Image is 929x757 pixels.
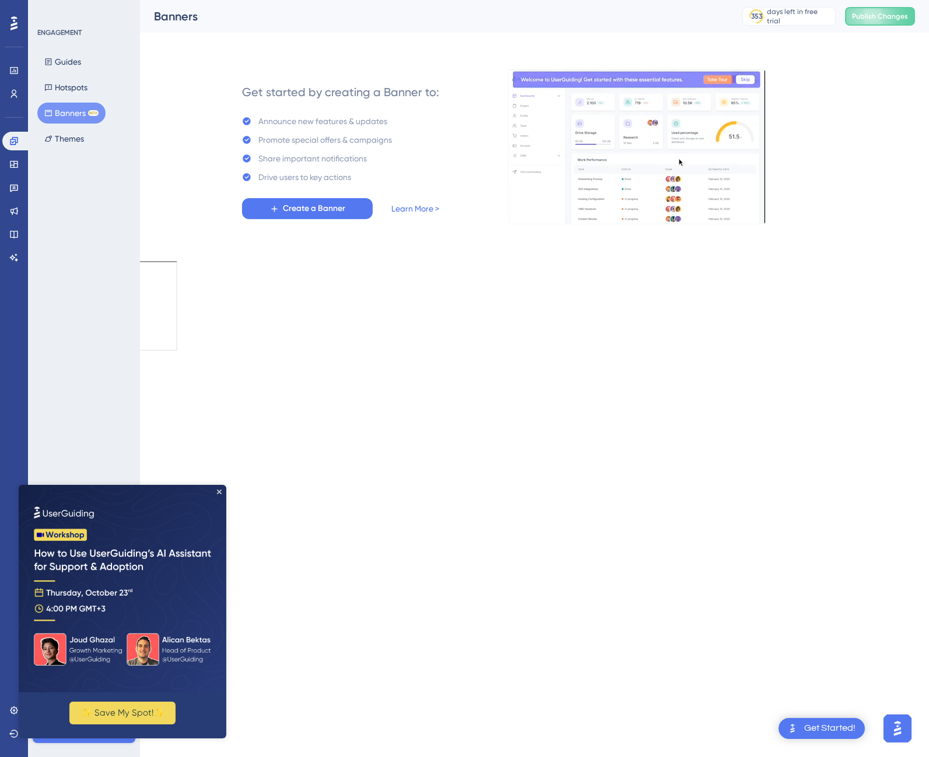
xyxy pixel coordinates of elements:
button: BannersBETA [37,103,106,124]
div: Banners [154,8,713,24]
div: Close Preview [198,5,203,9]
iframe: UserGuiding AI Assistant Launcher [880,711,915,746]
img: launcher-image-alternative-text [786,721,800,735]
div: Drive users to key actions [258,170,351,184]
button: Guides [37,51,88,72]
div: Get Started! [804,722,856,735]
button: Publish Changes [845,7,915,26]
span: Create a Banner [283,202,345,216]
div: ENGAGEMENT [37,28,82,37]
div: 353 [751,12,762,21]
div: days left in free trial [767,7,832,26]
button: ✨ Save My Spot!✨ [51,217,157,240]
button: Create a Banner [242,198,373,219]
div: BETA [88,110,99,116]
div: Announce new features & updates [258,114,387,128]
div: Get started by creating a Banner to: [242,84,439,100]
img: 529d90adb73e879a594bca603b874522.gif [508,69,766,224]
span: Publish Changes [852,12,908,21]
div: Share important notifications [258,152,367,166]
a: Learn More > [391,202,439,216]
div: Open Get Started! checklist [779,718,865,739]
button: Hotspots [37,77,94,98]
div: Promote special offers & campaigns [258,133,392,147]
button: Themes [37,128,91,149]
